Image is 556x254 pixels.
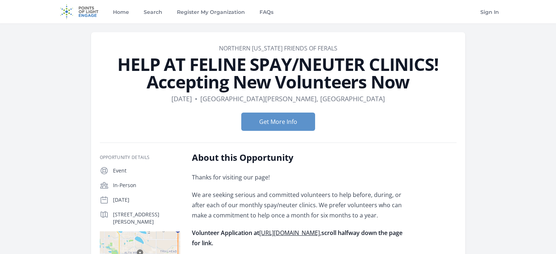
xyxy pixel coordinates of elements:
dd: [DATE] [171,94,192,104]
p: We are seeking serious and committed volunteers to help before, during, or after each of our mont... [192,190,406,220]
p: [STREET_ADDRESS][PERSON_NAME] [113,211,180,225]
p: [DATE] [113,196,180,204]
a: [URL][DOMAIN_NAME], [259,229,321,237]
button: Get More Info [241,113,315,131]
p: Thanks for visiting our page! [192,172,406,182]
h3: Opportunity Details [100,155,180,160]
a: Northern [US_STATE] Friends of Ferals [219,44,337,52]
strong: Volunteer Application at scroll halfway down the page for link. [192,229,402,247]
p: Event [113,167,180,174]
dd: [GEOGRAPHIC_DATA][PERSON_NAME], [GEOGRAPHIC_DATA] [200,94,385,104]
h2: About this Opportunity [192,152,406,163]
div: • [195,94,197,104]
p: In-Person [113,182,180,189]
h1: HELP AT FELINE SPAY/NEUTER CLINICS! Accepting New Volunteers Now [100,56,457,91]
